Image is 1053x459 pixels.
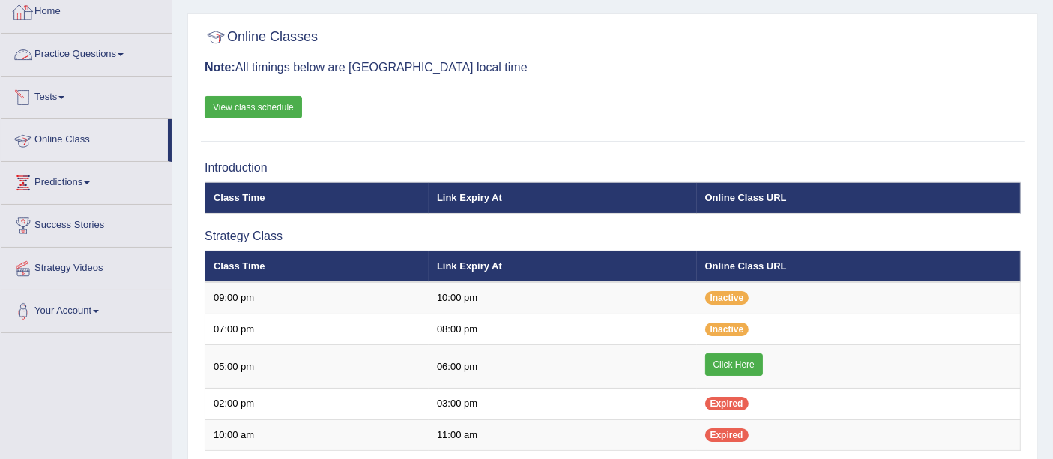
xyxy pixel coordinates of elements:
[697,182,1021,214] th: Online Class URL
[429,345,697,388] td: 06:00 pm
[705,322,749,336] span: Inactive
[1,34,172,71] a: Practice Questions
[1,119,168,157] a: Online Class
[205,161,1021,175] h3: Introduction
[429,250,697,282] th: Link Expiry At
[429,388,697,420] td: 03:00 pm
[705,428,749,442] span: Expired
[205,61,1021,74] h3: All timings below are [GEOGRAPHIC_DATA] local time
[1,290,172,328] a: Your Account
[697,250,1021,282] th: Online Class URL
[205,26,318,49] h2: Online Classes
[205,182,429,214] th: Class Time
[1,76,172,114] a: Tests
[429,419,697,451] td: 11:00 am
[429,313,697,345] td: 08:00 pm
[205,229,1021,243] h3: Strategy Class
[205,313,429,345] td: 07:00 pm
[1,162,172,199] a: Predictions
[705,291,749,304] span: Inactive
[205,419,429,451] td: 10:00 am
[429,182,697,214] th: Link Expiry At
[205,345,429,388] td: 05:00 pm
[205,250,429,282] th: Class Time
[205,388,429,420] td: 02:00 pm
[205,96,302,118] a: View class schedule
[1,247,172,285] a: Strategy Videos
[705,353,763,376] a: Click Here
[205,282,429,313] td: 09:00 pm
[205,61,235,73] b: Note:
[1,205,172,242] a: Success Stories
[429,282,697,313] td: 10:00 pm
[705,397,749,410] span: Expired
